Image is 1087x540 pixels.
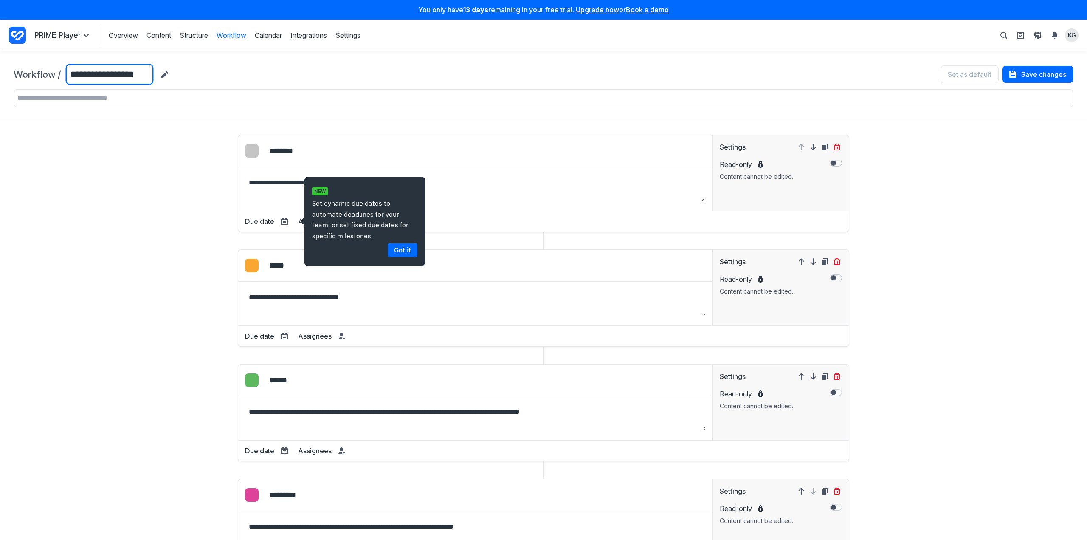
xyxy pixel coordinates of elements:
[14,21,119,65] p: Set dynamic due dates to automate deadlines for your team, or set fixed due dates for specific mi...
[820,371,830,382] button: Duplicate step
[146,31,171,40] a: Content
[576,6,619,14] a: Upgrade now
[245,446,274,456] h3: Due date
[245,488,259,502] summary: Edit colour
[1031,28,1045,42] button: View People & Groups
[720,288,793,295] div: Content cannot be edited.
[180,31,208,40] a: Structure
[245,144,259,158] summary: Edit colour
[1014,28,1028,42] button: View set up guide
[832,371,842,382] button: Delete step
[245,259,259,272] summary: Edit colour
[34,30,91,41] summary: PRIME Player
[720,503,793,514] label: Read-only
[796,371,806,382] button: Move step up
[720,257,746,267] h3: Settings
[14,10,30,19] h5: New
[820,142,830,152] button: Duplicate step
[720,371,746,382] h3: Settings
[720,173,793,181] div: Content cannot be edited.
[90,67,119,80] a: Got it
[720,402,793,410] div: Content cannot be edited.
[720,517,793,525] div: Content cannot be edited.
[820,486,830,496] button: Duplicate step
[245,216,274,226] h3: Due date
[720,142,746,153] h3: Settings
[808,371,818,382] button: Move step down
[796,486,806,496] button: Move step up
[1068,31,1076,39] span: KG
[832,486,842,496] button: Delete step
[808,257,818,267] button: Move step down
[463,6,488,14] strong: 13 days
[832,142,842,152] button: Delete step
[14,69,56,80] a: Workflow
[997,28,1011,42] button: Toggle search bar
[5,5,1082,14] p: You only have remaining in your free trial. or
[109,31,138,40] a: Overview
[820,257,830,267] button: Duplicate step
[720,486,746,497] h3: Settings
[290,31,327,40] a: Integrations
[808,142,818,152] button: Move step down
[245,373,259,387] summary: Edit colour
[255,31,282,40] a: Calendar
[335,31,360,40] a: Settings
[720,389,793,399] label: Read-only
[1065,28,1079,42] summary: View profile menu
[298,446,332,456] h3: Assignees
[720,159,793,170] label: Read-only
[217,31,246,40] a: Workflow
[298,331,332,341] h3: Assignees
[1048,28,1065,42] summary: View Notifications
[832,257,842,267] button: Delete step
[9,25,26,45] a: Project Dashboard
[796,257,806,267] button: Move step up
[720,274,793,284] label: Read-only
[1002,66,1073,83] button: Save changes
[245,331,274,341] h3: Due date
[626,6,669,14] a: Book a demo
